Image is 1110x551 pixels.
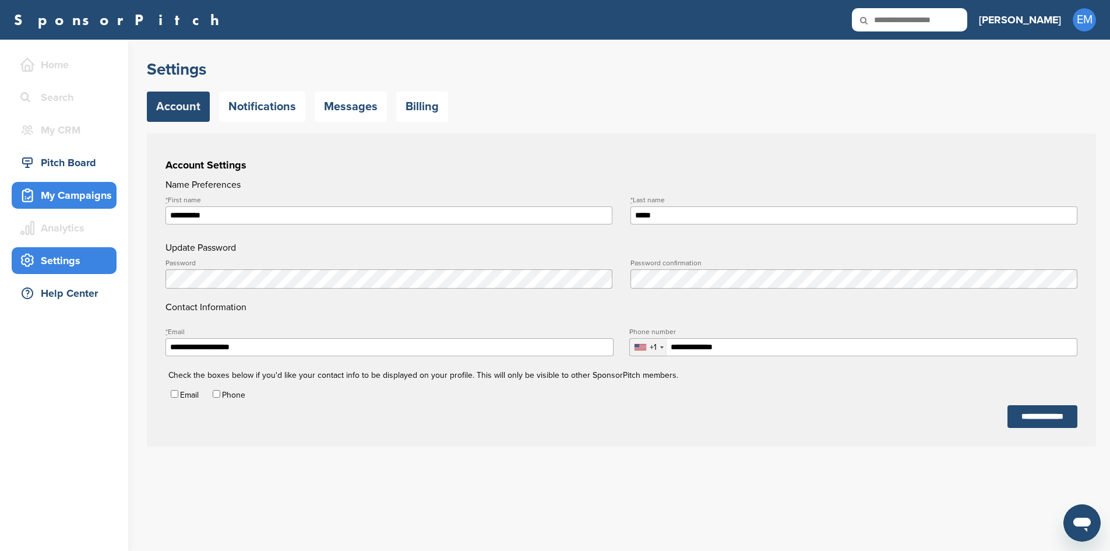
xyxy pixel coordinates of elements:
[12,117,117,143] a: My CRM
[165,328,168,336] abbr: required
[180,390,199,400] label: Email
[165,157,1077,173] h3: Account Settings
[17,185,117,206] div: My Campaigns
[165,241,1077,255] h4: Update Password
[12,182,117,209] a: My Campaigns
[14,12,227,27] a: SponsorPitch
[165,196,612,203] label: First name
[17,120,117,141] div: My CRM
[630,196,633,204] abbr: required
[12,84,117,111] a: Search
[630,196,1077,203] label: Last name
[165,196,168,204] abbr: required
[17,54,117,75] div: Home
[650,343,657,352] div: +1
[147,59,1096,80] h2: Settings
[12,215,117,241] a: Analytics
[979,12,1061,28] h3: [PERSON_NAME]
[165,178,1077,192] h4: Name Preferences
[147,92,210,122] a: Account
[630,339,667,356] div: Selected country
[219,92,305,122] a: Notifications
[12,149,117,176] a: Pitch Board
[17,283,117,304] div: Help Center
[629,328,1077,335] label: Phone number
[17,87,117,108] div: Search
[12,280,117,307] a: Help Center
[17,152,117,173] div: Pitch Board
[222,390,245,400] label: Phone
[165,259,612,266] label: Password
[165,259,1077,314] h4: Contact Information
[17,250,117,271] div: Settings
[12,247,117,274] a: Settings
[630,259,1077,266] label: Password confirmation
[396,92,448,122] a: Billing
[12,51,117,78] a: Home
[315,92,387,122] a: Messages
[1063,504,1101,542] iframe: Button to launch messaging window
[979,7,1061,33] a: [PERSON_NAME]
[1073,8,1096,31] span: EM
[17,217,117,238] div: Analytics
[165,328,614,335] label: Email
